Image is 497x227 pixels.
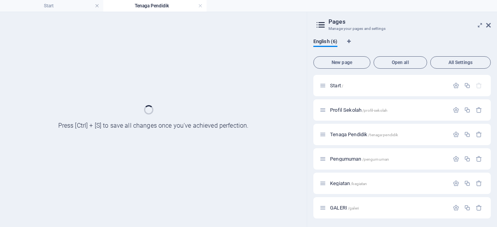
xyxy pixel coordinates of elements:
[464,180,471,187] div: Duplicate
[464,82,471,89] div: Duplicate
[476,204,482,211] div: Remove
[453,82,459,89] div: Settings
[476,131,482,138] div: Remove
[317,60,367,65] span: New page
[313,37,337,48] span: English (6)
[313,56,370,69] button: New page
[330,83,343,88] span: Click to open page
[328,132,449,137] div: Tenaga Pendidik/tenaga-pendidik
[453,156,459,162] div: Settings
[453,204,459,211] div: Settings
[453,180,459,187] div: Settings
[342,84,343,88] span: /
[453,107,459,113] div: Settings
[434,60,487,65] span: All Settings
[313,38,491,53] div: Language Tabs
[330,180,367,186] span: Click to open page
[328,83,449,88] div: Start/
[330,205,359,211] span: Click to open page
[453,131,459,138] div: Settings
[377,60,424,65] span: Open all
[330,156,389,162] span: Click to open page
[328,107,449,113] div: Profil Sekolah/profil-sekolah
[476,82,482,89] div: The startpage cannot be deleted
[328,156,449,161] div: Pengumuman/pengumuman
[430,56,491,69] button: All Settings
[374,56,427,69] button: Open all
[103,2,207,10] h4: Tenaga Pendidik
[368,133,398,137] span: /tenaga-pendidik
[464,156,471,162] div: Duplicate
[328,18,491,25] h2: Pages
[476,107,482,113] div: Remove
[362,108,388,113] span: /profil-sekolah
[328,205,449,210] div: GALERI/galeri
[348,206,359,210] span: /galeri
[330,132,398,137] span: Tenaga Pendidik
[328,25,475,32] h3: Manage your pages and settings
[464,107,471,113] div: Duplicate
[328,181,449,186] div: Kegiatan/kegiatan
[476,156,482,162] div: Remove
[330,107,388,113] span: Click to open page
[464,131,471,138] div: Duplicate
[362,157,389,161] span: /pengumuman
[351,182,367,186] span: /kegiatan
[464,204,471,211] div: Duplicate
[476,180,482,187] div: Remove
